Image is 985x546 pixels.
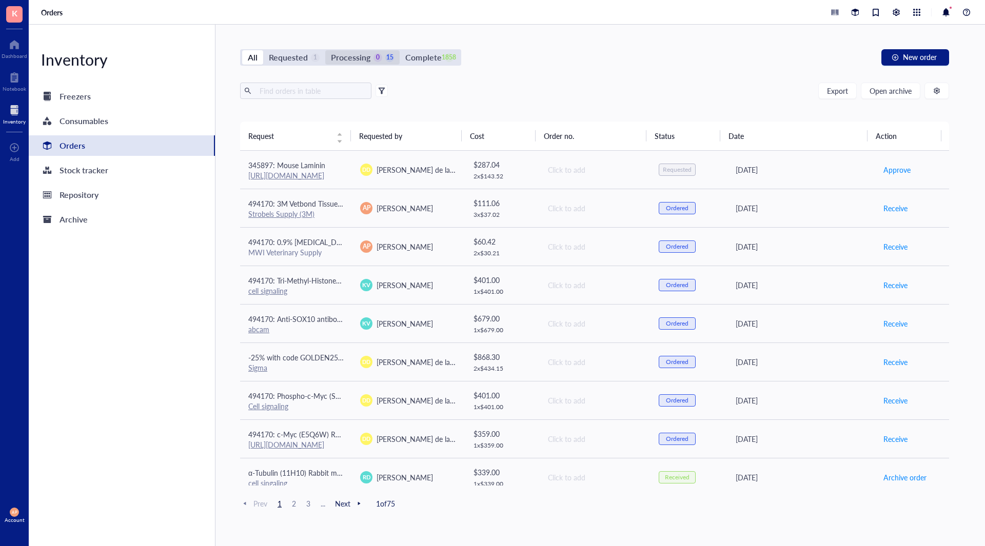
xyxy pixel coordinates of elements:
[29,185,215,205] a: Repository
[474,403,531,411] div: 1 x $ 401.00
[883,164,911,175] span: Approve
[377,165,508,175] span: [PERSON_NAME] de la [PERSON_NAME]
[60,163,108,177] div: Stock tracker
[41,8,65,17] a: Orders
[665,473,689,481] div: Received
[248,286,287,296] a: cell signaling
[362,435,370,443] span: DD
[5,517,25,523] div: Account
[903,53,937,61] span: New order
[377,395,508,406] span: [PERSON_NAME] de la [PERSON_NAME]
[868,122,941,150] th: Action
[539,151,651,189] td: Click to add
[663,166,692,174] div: Requested
[736,395,866,406] div: [DATE]
[60,114,108,128] div: Consumables
[548,318,642,329] div: Click to add
[883,200,908,216] button: Receive
[536,122,646,150] th: Order no.
[377,357,508,367] span: [PERSON_NAME] de la [PERSON_NAME]
[548,395,642,406] div: Click to add
[883,279,908,291] span: Receive
[60,138,85,153] div: Orders
[646,122,720,150] th: Status
[248,352,539,362] span: -25% with code GOLDEN25 494170: Anti-Integrin Beta1, clone AIIB2 (Azide Free) Antibody
[474,211,531,219] div: 3 x $ 37.02
[240,49,461,66] div: segmented control
[883,469,927,486] button: Archive order
[3,118,26,125] div: Inventory
[539,266,651,304] td: Click to add
[248,237,402,247] span: 494170: 0.9% [MEDICAL_DATA] Injection, 10mL
[248,439,324,450] a: [URL][DOMAIN_NAME]
[317,499,329,508] span: ...
[385,53,394,62] div: 15
[462,122,536,150] th: Cost
[288,499,300,508] span: 2
[548,472,642,483] div: Click to add
[373,53,382,62] div: 0
[363,242,370,251] span: AP
[248,275,466,286] span: 494170: Tri-Methyl-Histone H3 (Lys27) (C36B11) Rabbit mAb #9733
[405,50,441,65] div: Complete
[474,236,531,247] div: $ 60.42
[666,358,688,366] div: Ordered
[883,315,908,332] button: Receive
[883,241,908,252] span: Receive
[539,419,651,458] td: Click to add
[883,431,908,447] button: Receive
[248,314,380,324] span: 494170: Anti-SOX10 antibody [EPR4007]
[248,248,344,257] div: MWI Veterinary Supply
[883,354,908,370] button: Receive
[351,122,462,150] th: Requested by
[60,89,91,104] div: Freezers
[474,159,531,170] div: $ 287.04
[666,319,688,328] div: Ordered
[548,241,642,252] div: Click to add
[474,197,531,209] div: $ 111.06
[362,166,370,174] span: DD
[474,351,531,362] div: $ 868.30
[248,130,330,141] span: Request
[539,342,651,381] td: Click to add
[474,326,531,334] div: 1 x $ 679.00
[539,189,651,227] td: Click to add
[3,69,26,92] a: Notebook
[883,238,908,255] button: Receive
[29,135,215,156] a: Orders
[2,36,27,59] a: Dashboard
[736,241,866,252] div: [DATE]
[474,313,531,324] div: $ 679.00
[240,122,351,150] th: Request
[666,396,688,405] div: Ordered
[29,209,215,230] a: Archive
[240,499,267,508] span: Prev
[883,318,908,329] span: Receive
[331,50,370,65] div: Processing
[548,433,642,444] div: Click to add
[736,318,866,329] div: [DATE]
[474,365,531,373] div: 2 x $ 434.15
[60,188,98,202] div: Repository
[548,279,642,291] div: Click to add
[363,319,370,328] span: KV
[248,198,442,209] span: 494170: 3M Vetbond Tissue Adhesive, 1469SB, 0.1 oz (3 mL)
[883,395,908,406] span: Receive
[248,391,445,401] span: 494170: Phospho-c-Myc (Ser62) (E1J4K) Rabbit mAb #13748
[474,274,531,286] div: $ 401.00
[248,429,395,439] span: 494170: c-Myc (E5Q6W) Rabbit mAb #18583
[474,480,531,488] div: 1 x $ 339.00
[736,356,866,368] div: [DATE]
[474,441,531,450] div: 1 x $ 359.00
[474,172,531,180] div: 2 x $ 143.52
[883,203,908,214] span: Receive
[474,390,531,401] div: $ 401.00
[377,318,433,329] span: [PERSON_NAME]
[720,122,868,150] th: Date
[3,86,26,92] div: Notebook
[2,53,27,59] div: Dashboard
[255,83,367,98] input: Find orders in table
[474,288,531,296] div: 1 x $ 401.00
[666,242,688,251] div: Ordered
[377,203,433,213] span: [PERSON_NAME]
